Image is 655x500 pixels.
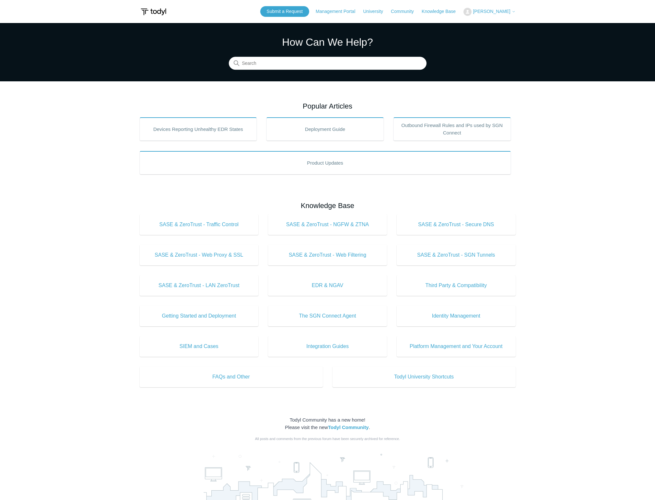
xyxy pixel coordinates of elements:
[140,245,259,265] a: SASE & ZeroTrust - Web Proxy & SSL
[463,8,515,16] button: [PERSON_NAME]
[268,214,387,235] a: SASE & ZeroTrust - NGFW & ZTNA
[140,336,259,357] a: SIEM and Cases
[149,282,249,289] span: SASE & ZeroTrust - LAN ZeroTrust
[140,275,259,296] a: SASE & ZeroTrust - LAN ZeroTrust
[268,275,387,296] a: EDR & NGAV
[406,312,506,320] span: Identity Management
[268,306,387,326] a: The SGN Connect Agent
[149,373,313,381] span: FAQs and Other
[140,6,167,18] img: Todyl Support Center Help Center home page
[397,336,516,357] a: Platform Management and Your Account
[406,221,506,228] span: SASE & ZeroTrust - Secure DNS
[140,214,259,235] a: SASE & ZeroTrust - Traffic Control
[140,436,516,442] div: All posts and comments from the previous forum have been securely archived for reference.
[363,8,389,15] a: University
[406,251,506,259] span: SASE & ZeroTrust - SGN Tunnels
[278,282,377,289] span: EDR & NGAV
[260,6,309,17] a: Submit a Request
[393,117,511,141] a: Outbound Firewall Rules and IPs used by SGN Connect
[229,57,427,70] input: Search
[266,117,384,141] a: Deployment Guide
[229,34,427,50] h1: How Can We Help?
[140,200,516,211] h2: Knowledge Base
[328,424,369,430] a: Todyl Community
[316,8,362,15] a: Management Portal
[397,275,516,296] a: Third Party & Compatibility
[149,343,249,350] span: SIEM and Cases
[397,245,516,265] a: SASE & ZeroTrust - SGN Tunnels
[406,282,506,289] span: Third Party & Compatibility
[268,245,387,265] a: SASE & ZeroTrust - Web Filtering
[406,343,506,350] span: Platform Management and Your Account
[278,312,377,320] span: The SGN Connect Agent
[140,151,511,174] a: Product Updates
[140,101,516,111] h2: Popular Articles
[473,9,510,14] span: [PERSON_NAME]
[278,251,377,259] span: SASE & ZeroTrust - Web Filtering
[278,343,377,350] span: Integration Guides
[333,366,516,387] a: Todyl University Shortcuts
[391,8,420,15] a: Community
[397,214,516,235] a: SASE & ZeroTrust - Secure DNS
[140,416,516,431] div: Todyl Community has a new home! Please visit the new .
[278,221,377,228] span: SASE & ZeroTrust - NGFW & ZTNA
[140,117,257,141] a: Devices Reporting Unhealthy EDR States
[140,306,259,326] a: Getting Started and Deployment
[149,312,249,320] span: Getting Started and Deployment
[342,373,506,381] span: Todyl University Shortcuts
[149,221,249,228] span: SASE & ZeroTrust - Traffic Control
[149,251,249,259] span: SASE & ZeroTrust - Web Proxy & SSL
[268,336,387,357] a: Integration Guides
[397,306,516,326] a: Identity Management
[140,366,323,387] a: FAQs and Other
[422,8,462,15] a: Knowledge Base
